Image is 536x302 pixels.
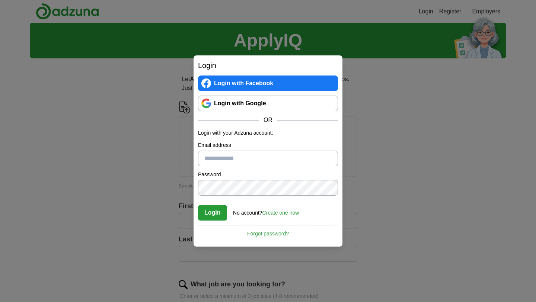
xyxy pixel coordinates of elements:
a: Create one now [262,210,299,216]
p: Login with your Adzuna account: [198,129,338,137]
a: Forgot password? [198,225,338,238]
a: Login with Google [198,96,338,111]
label: Email address [198,141,338,149]
div: No account? [233,205,299,217]
a: Login with Facebook [198,75,338,91]
label: Password [198,171,338,179]
span: OR [259,116,277,125]
button: Login [198,205,227,221]
h2: Login [198,60,338,71]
